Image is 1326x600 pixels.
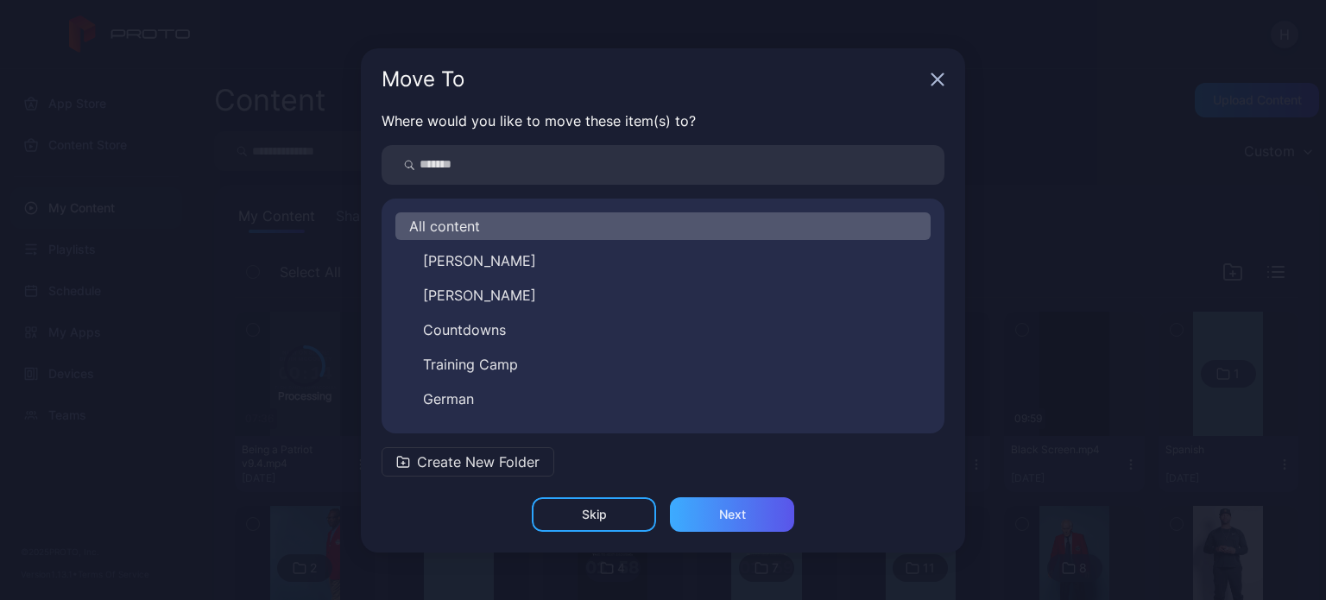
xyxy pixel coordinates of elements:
[395,316,931,344] button: Countdowns
[382,447,554,477] button: Create New Folder
[395,281,931,309] button: [PERSON_NAME]
[670,497,794,532] button: Next
[382,69,924,90] div: Move To
[719,508,746,521] div: Next
[423,388,474,409] span: German
[395,351,931,378] button: Training Camp
[395,385,931,413] button: German
[417,452,540,472] span: Create New Folder
[582,508,607,521] div: Skip
[423,250,536,271] span: [PERSON_NAME]
[423,319,506,340] span: Countdowns
[423,354,518,375] span: Training Camp
[409,216,480,237] span: All content
[532,497,656,532] button: Skip
[382,111,944,131] p: Where would you like to move these item(s) to?
[423,285,536,306] span: [PERSON_NAME]
[395,247,931,275] button: [PERSON_NAME]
